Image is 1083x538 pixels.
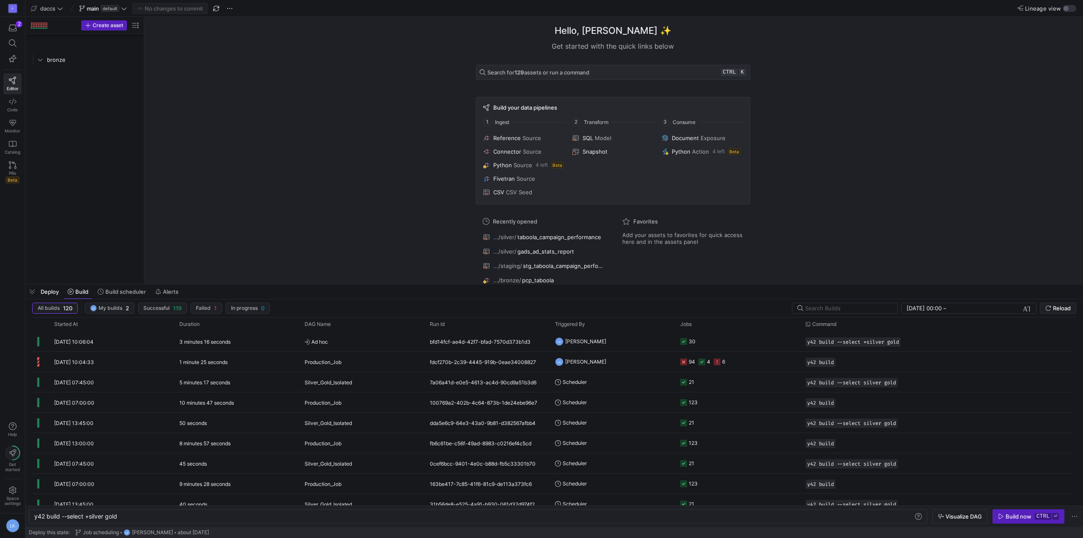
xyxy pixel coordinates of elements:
span: Ad hoc [305,332,420,352]
span: Create asset [93,22,123,28]
div: 7a06a41d-e0e5-4613-ac4d-90cd9a51b3d6 [425,372,550,392]
strong: 129 [514,69,524,76]
span: Recently opened [493,218,537,225]
span: Started At [54,321,78,327]
y42-duration: 5 minutes 17 seconds [179,379,230,386]
button: ReferenceSource [481,133,566,143]
div: 21 [689,453,694,473]
span: Source [522,135,541,141]
div: 94 [689,352,695,372]
h1: Hello, [PERSON_NAME] ✨ [555,24,671,38]
span: 2 [126,305,129,312]
span: Editor [7,86,19,91]
span: Help [7,432,18,437]
span: Deploy [41,288,59,295]
span: Run Id [430,321,445,327]
div: LK [90,305,97,312]
span: All builds [38,305,60,311]
button: .../staging/stg_taboola_campaign_performance [481,260,605,271]
div: Press SPACE to select this row. [32,331,1073,352]
span: In progress [231,305,258,311]
span: Lineage view [1025,5,1061,12]
div: LK [555,337,563,346]
div: Press SPACE to select this row. [32,392,1073,413]
a: Spacesettings [3,483,22,510]
span: [DATE] 07:45:00 [54,379,94,386]
kbd: k [739,69,746,76]
div: 21 [689,413,694,433]
span: Beta [551,162,563,168]
div: 163be417-7c85-41f6-81c9-de113a373fc6 [425,474,550,494]
button: Successful119 [138,303,187,314]
span: Command [812,321,836,327]
kbd: ctrl [1035,513,1051,520]
span: y42 build --select silver gold [807,380,896,386]
span: Production_Job [305,352,341,372]
span: daccs [40,5,55,12]
span: Alerts [163,288,179,295]
span: Add your assets to favorites for quick access here and in the assets panel [622,232,743,245]
button: DocumentExposure [660,133,744,143]
div: LK [6,519,19,532]
span: Source [523,148,541,155]
span: Code [7,107,18,112]
div: LK [555,358,563,366]
span: [DATE] 07:00:00 [54,481,94,487]
button: Reload [1040,303,1076,314]
span: Scheduler [563,433,587,453]
button: .../bronze/pcp_taboola [481,275,605,286]
div: D [8,4,17,13]
button: LK [3,517,22,535]
a: Catalog [3,137,22,158]
div: Press SPACE to select this row. [29,55,140,65]
button: LKMy builds2 [85,303,135,314]
span: Space settings [5,496,21,506]
button: .../silver/gads_ad_stats_report [481,246,605,257]
span: Build scheduler [105,288,146,295]
span: Source [517,175,535,182]
button: PythonAction4 leftBeta [660,146,744,157]
button: ConnectorSource [481,146,566,157]
div: Press SPACE to select this row. [32,494,1073,514]
span: Visualize DAG [946,513,982,520]
span: y42 build --select silver gold [807,461,896,467]
div: Press SPACE to select this row. [32,453,1073,474]
span: Catalog [5,149,20,155]
span: Build [75,288,88,295]
div: 31b56de8-e525-4a91-b930-061d32d974f2 [425,494,550,514]
a: Monitor [3,116,22,137]
span: Reference [493,135,521,141]
span: [DATE] 10:06:04 [54,339,93,345]
a: D [3,1,22,16]
y42-duration: 10 minutes 47 seconds [179,400,234,406]
button: maindefault [77,3,129,14]
span: Successful [143,305,170,311]
button: 2 [3,20,22,36]
span: Job scheduling [83,530,119,535]
span: Silver_Gold_Isolated [305,454,352,474]
span: DAG Name [305,321,331,327]
a: Code [3,94,22,116]
input: End datetime [948,305,1003,312]
button: All builds120 [32,303,78,314]
span: Production_Job [305,433,341,453]
span: pcp_taboola [522,277,554,284]
span: y42 build [807,441,834,447]
span: Deploy this state: [29,530,70,535]
span: Beta [728,148,740,155]
span: Fivetran [493,175,515,182]
span: Silver_Gold_Isolated [305,413,352,433]
span: Reload [1053,305,1071,312]
div: 123 [689,433,698,453]
input: Start datetime [907,305,942,312]
button: daccs [29,3,65,14]
div: Get started with the quick links below [476,41,750,51]
button: Help [3,419,22,441]
span: Favorites [633,218,658,225]
span: Beta [5,177,19,183]
span: Action [692,148,709,155]
span: [DATE] 10:04:33 [54,359,94,365]
span: Exposure [701,135,726,141]
span: [PERSON_NAME] [132,530,173,535]
span: [PERSON_NAME] [565,352,606,372]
